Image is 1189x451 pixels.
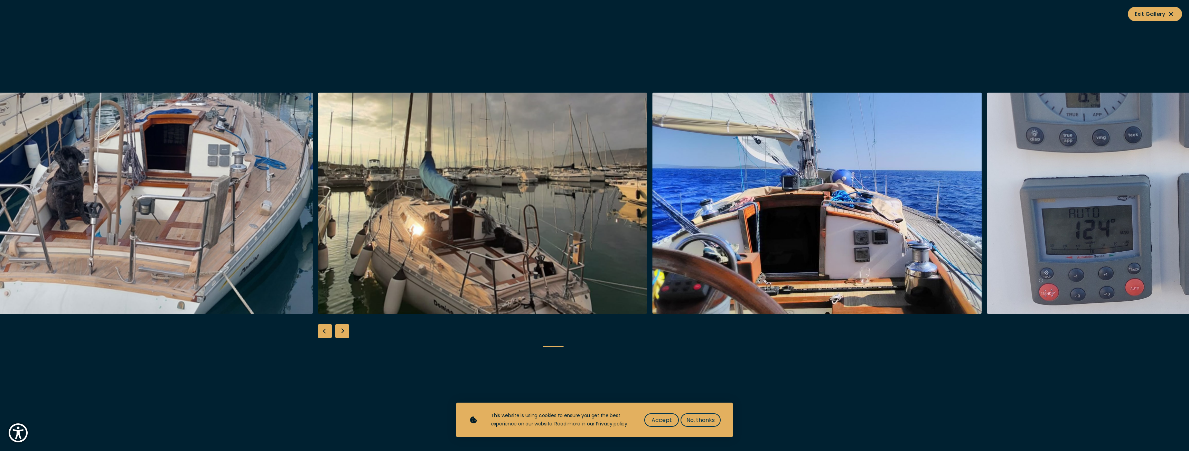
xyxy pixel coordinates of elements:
button: Exit Gallery [1128,7,1182,21]
div: Previous slide [318,324,332,338]
a: Privacy policy [596,420,627,427]
span: No, thanks [686,416,715,424]
img: Merk&Merk [318,93,647,314]
button: Accept [644,413,679,427]
img: Merk&Merk [653,93,982,314]
div: This website is using cookies to ensure you get the best experience on our website. Read more in ... [491,412,630,428]
span: Accept [652,416,672,424]
button: Show Accessibility Preferences [7,422,29,444]
button: No, thanks [681,413,721,427]
span: Exit Gallery [1135,10,1175,18]
div: Next slide [335,324,349,338]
